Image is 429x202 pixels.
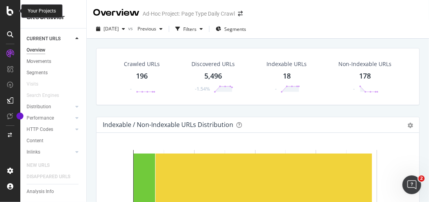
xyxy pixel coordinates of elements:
div: Search Engines [27,91,59,100]
div: Outlinks [27,159,44,168]
a: HTTP Codes [27,125,73,134]
div: Overview [27,46,45,54]
div: DISAPPEARED URLS [27,173,70,181]
a: NEW URLS [27,161,57,170]
div: arrow-right-arrow-left [238,11,243,16]
div: - [130,86,132,92]
div: Ad-Hoc Project: Page Type Daily Crawl [143,10,235,18]
span: Previous [134,25,156,32]
a: Segments [27,69,81,77]
a: Outlinks [27,159,73,168]
div: 5,496 [205,71,222,81]
div: Your Projects [28,8,56,14]
div: Inlinks [27,148,40,156]
a: DISAPPEARED URLS [27,173,78,181]
a: Performance [27,114,73,122]
div: -1.54% [195,86,210,92]
div: 196 [136,71,148,81]
iframe: Intercom live chat [402,175,421,194]
div: Discovered URLs [192,60,235,68]
button: Segments [213,23,249,35]
a: Overview [27,46,81,54]
span: 2 [418,175,425,182]
button: [DATE] [93,23,128,35]
div: CURRENT URLS [27,35,61,43]
div: Visits [27,80,38,88]
button: Previous [134,23,166,35]
div: gear [408,123,413,128]
div: 18 [283,71,291,81]
div: Segments [27,69,48,77]
div: - [354,86,355,92]
div: Movements [27,57,51,66]
div: Filters [183,26,197,32]
a: Movements [27,57,81,66]
div: Indexable / Non-Indexable URLs Distribution [103,121,233,129]
a: Visits [27,80,46,88]
div: Distribution [27,103,51,111]
div: 178 [359,71,371,81]
div: - [275,86,277,92]
div: Indexable URLs [267,60,307,68]
span: 2025 Sep. 23rd [104,25,119,32]
div: Crawled URLs [124,60,160,68]
a: CURRENT URLS [27,35,73,43]
a: Distribution [27,103,73,111]
div: Performance [27,114,54,122]
button: Filters [172,23,206,35]
div: Content [27,137,43,145]
div: Non-Indexable URLs [339,60,392,68]
a: Inlinks [27,148,73,156]
a: Content [27,137,81,145]
div: Analysis Info [27,188,54,196]
span: Segments [224,26,246,32]
a: Search Engines [27,91,67,100]
span: vs [128,25,134,32]
div: HTTP Codes [27,125,53,134]
a: Analysis Info [27,188,81,196]
div: NEW URLS [27,161,50,170]
div: Tooltip anchor [16,113,23,120]
div: Overview [93,6,139,20]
